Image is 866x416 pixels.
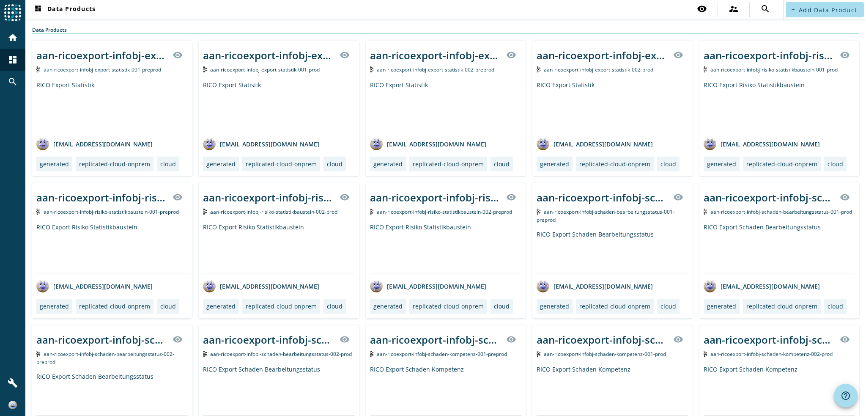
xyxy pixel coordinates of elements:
[704,280,716,292] img: avatar
[36,138,153,150] div: [EMAIL_ADDRESS][DOMAIN_NAME]
[33,5,96,15] span: Data Products
[704,209,707,215] img: Kafka Topic: aan-ricoexport-infobj-schaden-bearbeitungsstatus-001-prod
[660,302,676,310] div: cloud
[33,5,43,15] mat-icon: dashboard
[206,160,236,168] div: generated
[537,365,688,415] div: RICO Export Schaden Kompetenz
[203,190,334,204] div: aan-ricoexport-infobj-risiko-statistikbaustein-002-_stage_
[173,50,183,60] mat-icon: visibility
[40,160,69,168] div: generated
[370,138,486,150] div: [EMAIL_ADDRESS][DOMAIN_NAME]
[203,209,207,215] img: Kafka Topic: aan-ricoexport-infobj-risiko-statistikbaustein-002-prod
[799,6,857,14] span: Add Data Product
[370,280,383,292] img: avatar
[791,7,795,12] mat-icon: add
[36,190,167,204] div: aan-ricoexport-infobj-risiko-statistikbaustein-001-_stage_
[370,81,521,131] div: RICO Export Statistik
[370,333,501,347] div: aan-ricoexport-infobj-schaden-kompetenz-001-_stage_
[828,302,843,310] div: cloud
[206,302,236,310] div: generated
[36,351,40,357] img: Kafka Topic: aan-ricoexport-infobj-schaden-bearbeitungsstatus-002-preprod
[506,334,516,344] mat-icon: visibility
[579,302,650,310] div: replicated-cloud-onprem
[707,302,736,310] div: generated
[704,333,835,347] div: aan-ricoexport-infobj-schaden-kompetenz-002-_stage_
[173,334,183,344] mat-icon: visibility
[377,208,512,215] span: Kafka Topic: aan-ricoexport-infobj-risiko-statistikbaustein-002-preprod
[36,350,174,366] span: Kafka Topic: aan-ricoexport-infobj-schaden-bearbeitungsstatus-002-preprod
[340,192,350,202] mat-icon: visibility
[537,138,653,150] div: [EMAIL_ADDRESS][DOMAIN_NAME]
[160,160,176,168] div: cloud
[710,208,852,215] span: Kafka Topic: aan-ricoexport-infobj-schaden-bearbeitungsstatus-001-prod
[540,302,569,310] div: generated
[246,160,317,168] div: replicated-cloud-onprem
[707,160,736,168] div: generated
[8,77,18,87] mat-icon: search
[704,66,707,72] img: Kafka Topic: aan-ricoexport-infobj-risiko-statistikbaustein-001-prod
[537,209,540,215] img: Kafka Topic: aan-ricoexport-infobj-schaden-bearbeitungsstatus-001-preprod
[537,333,668,347] div: aan-ricoexport-infobj-schaden-kompetenz-001-_stage_
[203,48,334,62] div: aan-ricoexport-infobj-export-statistik-001-_stage_
[704,365,855,415] div: RICO Export Schaden Kompetenz
[44,66,161,73] span: Kafka Topic: aan-ricoexport-infobj-export-statistik-001-preprod
[373,160,403,168] div: generated
[746,302,817,310] div: replicated-cloud-onprem
[8,378,18,388] mat-icon: build
[36,223,188,273] div: RICO Export Risiko Statistikbaustein
[327,160,343,168] div: cloud
[697,4,707,14] mat-icon: visibility
[370,190,501,204] div: aan-ricoexport-infobj-risiko-statistikbaustein-002-_stage_
[160,302,176,310] div: cloud
[44,208,179,215] span: Kafka Topic: aan-ricoexport-infobj-risiko-statistikbaustein-001-preprod
[8,55,18,65] mat-icon: dashboard
[327,302,343,310] div: cloud
[79,160,150,168] div: replicated-cloud-onprem
[210,208,337,215] span: Kafka Topic: aan-ricoexport-infobj-risiko-statistikbaustein-002-prod
[246,302,317,310] div: replicated-cloud-onprem
[30,2,99,17] button: Data Products
[377,350,507,358] span: Kafka Topic: aan-ricoexport-infobj-schaden-kompetenz-001-preprod
[370,66,374,72] img: Kafka Topic: aan-ricoexport-infobj-export-statistik-002-preprod
[704,138,820,150] div: [EMAIL_ADDRESS][DOMAIN_NAME]
[729,4,739,14] mat-icon: supervisor_account
[413,160,484,168] div: replicated-cloud-onprem
[370,365,521,415] div: RICO Export Schaden Kompetenz
[704,280,820,292] div: [EMAIL_ADDRESS][DOMAIN_NAME]
[828,160,843,168] div: cloud
[203,81,354,131] div: RICO Export Statistik
[704,223,855,273] div: RICO Export Schaden Bearbeitungsstatus
[673,334,683,344] mat-icon: visibility
[506,192,516,202] mat-icon: visibility
[537,208,674,223] span: Kafka Topic: aan-ricoexport-infobj-schaden-bearbeitungsstatus-001-preprod
[704,351,707,357] img: Kafka Topic: aan-ricoexport-infobj-schaden-kompetenz-002-prod
[537,48,668,62] div: aan-ricoexport-infobj-export-statistik-002-_stage_
[370,280,486,292] div: [EMAIL_ADDRESS][DOMAIN_NAME]
[36,280,49,292] img: avatar
[370,223,521,273] div: RICO Export Risiko Statistikbaustein
[203,333,334,347] div: aan-ricoexport-infobj-schaden-bearbeitungsstatus-002-_stage_
[840,334,850,344] mat-icon: visibility
[673,50,683,60] mat-icon: visibility
[32,26,859,34] div: Data Products
[704,48,835,62] div: aan-ricoexport-infobj-risiko-statistikbaustein-001-_stage_
[210,350,352,358] span: Kafka Topic: aan-ricoexport-infobj-schaden-bearbeitungsstatus-002-prod
[203,365,354,415] div: RICO Export Schaden Bearbeitungsstatus
[786,2,864,17] button: Add Data Product
[537,280,549,292] img: avatar
[36,209,40,215] img: Kafka Topic: aan-ricoexport-infobj-risiko-statistikbaustein-001-preprod
[537,351,540,357] img: Kafka Topic: aan-ricoexport-infobj-schaden-kompetenz-001-prod
[203,66,207,72] img: Kafka Topic: aan-ricoexport-infobj-export-statistik-001-prod
[210,66,320,73] span: Kafka Topic: aan-ricoexport-infobj-export-statistik-001-prod
[544,66,653,73] span: Kafka Topic: aan-ricoexport-infobj-export-statistik-002-prod
[370,351,374,357] img: Kafka Topic: aan-ricoexport-infobj-schaden-kompetenz-001-preprod
[537,138,549,150] img: avatar
[203,280,216,292] img: avatar
[203,223,354,273] div: RICO Export Risiko Statistikbaustein
[841,391,851,401] mat-icon: help_outline
[673,192,683,202] mat-icon: visibility
[173,192,183,202] mat-icon: visibility
[579,160,650,168] div: replicated-cloud-onprem
[203,138,216,150] img: avatar
[760,4,770,14] mat-icon: search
